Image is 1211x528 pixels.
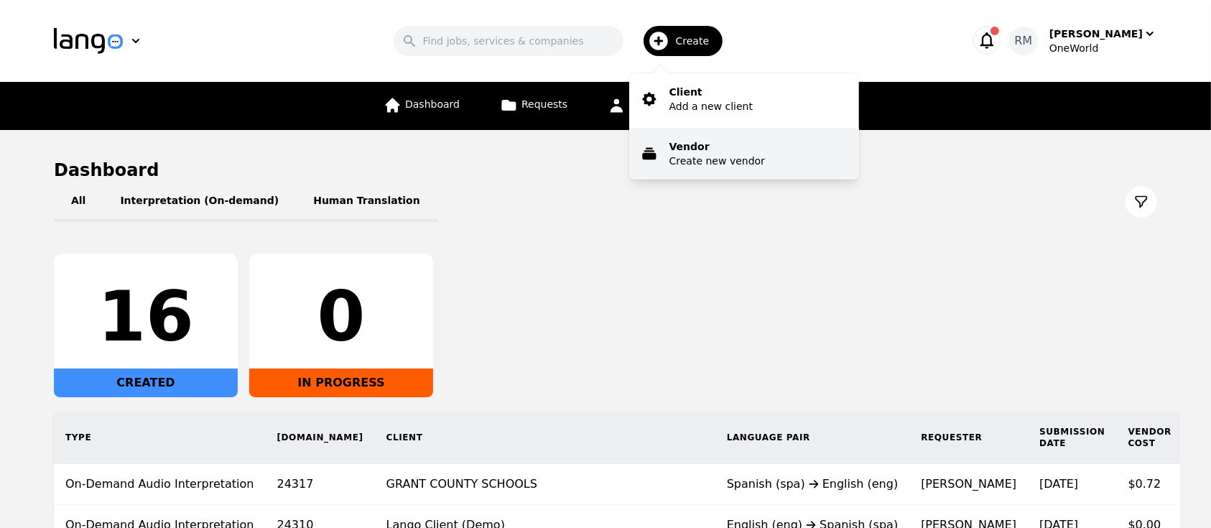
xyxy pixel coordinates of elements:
[629,73,859,125] button: ClientAdd a new client
[1126,186,1157,218] button: Filter
[375,464,715,505] td: GRANT COUNTY SCHOOLS
[54,412,266,464] th: Type
[521,98,567,110] span: Requests
[669,99,753,114] p: Add a new client
[1117,464,1184,505] td: $0.72
[1014,32,1032,50] span: RM
[909,412,1028,464] th: Requester
[54,182,103,222] button: All
[1009,27,1157,55] button: RM[PERSON_NAME]OneWorld
[491,82,576,130] a: Requests
[266,412,375,464] th: [DOMAIN_NAME]
[599,82,672,130] a: Clients
[1117,412,1184,464] th: Vendor Cost
[261,282,422,351] div: 0
[266,464,375,505] td: 24317
[623,20,732,62] button: Create
[1049,27,1143,41] div: [PERSON_NAME]
[676,34,720,48] span: Create
[629,128,859,180] button: VendorCreate new vendor
[296,182,437,222] button: Human Translation
[394,26,623,56] input: Find jobs, services & companies
[54,369,238,397] div: CREATED
[54,159,1157,182] h1: Dashboard
[727,476,899,493] div: Spanish (spa) English (eng)
[65,282,226,351] div: 16
[669,139,765,154] p: Vendor
[1028,412,1116,464] th: Submission Date
[669,154,765,168] p: Create new vendor
[715,412,910,464] th: Language Pair
[375,412,715,464] th: Client
[375,82,468,130] a: Dashboard
[249,369,433,397] div: IN PROGRESS
[103,182,296,222] button: Interpretation (On-demand)
[909,464,1028,505] td: [PERSON_NAME]
[1039,477,1078,491] time: [DATE]
[54,464,266,505] td: On-Demand Audio Interpretation
[54,28,123,54] img: Logo
[1049,41,1157,55] div: OneWorld
[405,98,460,110] span: Dashboard
[669,85,753,99] p: Client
